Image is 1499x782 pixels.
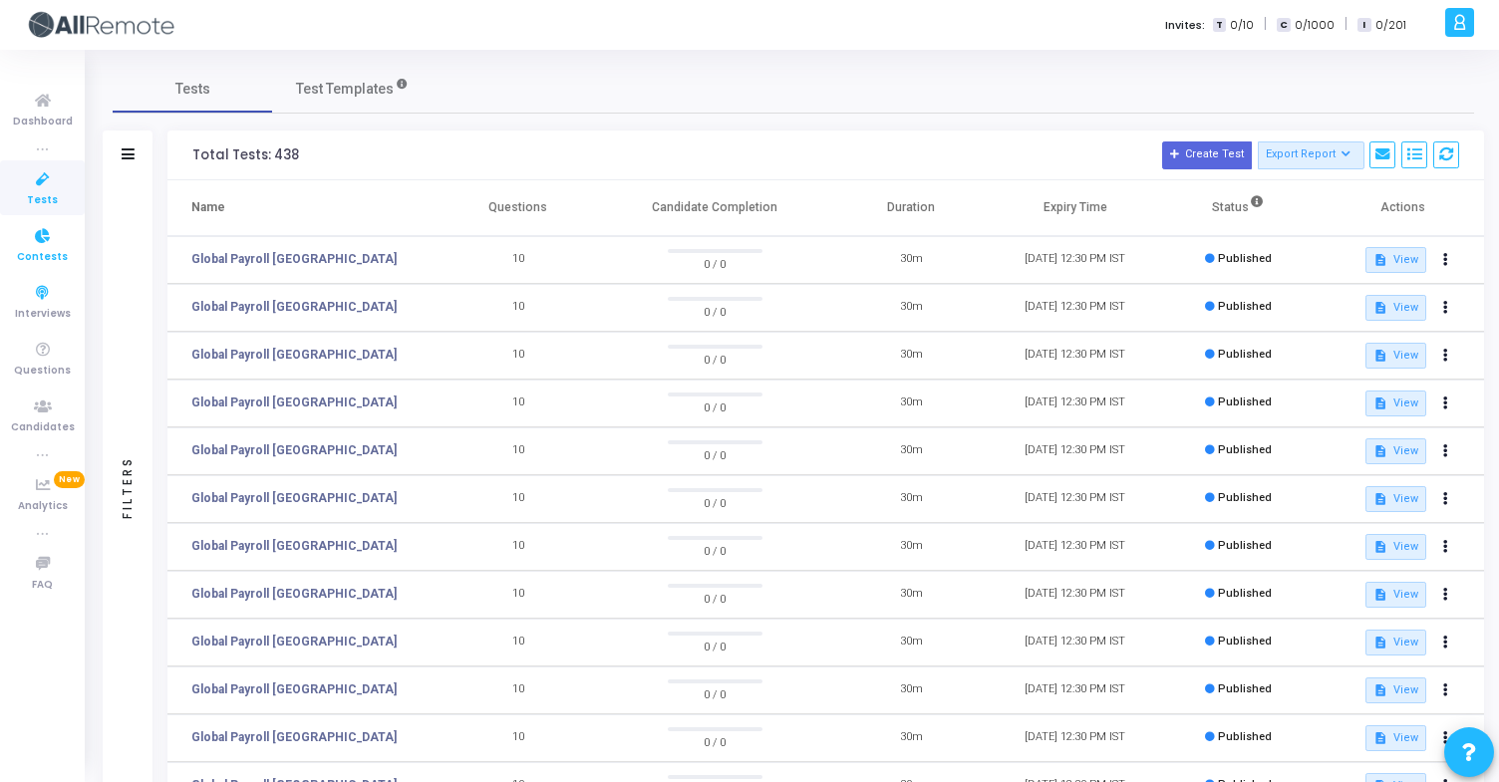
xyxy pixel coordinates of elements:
button: View [1365,438,1426,464]
span: 0 / 0 [668,588,762,608]
td: 30m [829,284,993,332]
button: View [1365,582,1426,608]
td: [DATE] 12:30 PM IST [993,714,1156,762]
td: 30m [829,619,993,666]
a: Global Payroll [GEOGRAPHIC_DATA] [191,393,397,411]
mat-icon: description [1373,731,1387,745]
button: Create Test [1162,141,1252,169]
span: 0 / 0 [668,253,762,273]
span: 0 / 0 [668,396,762,416]
td: 30m [829,427,993,475]
a: Global Payroll [GEOGRAPHIC_DATA] [191,633,397,651]
span: Published [1218,395,1272,408]
span: Test Templates [296,79,394,100]
span: 0/201 [1375,17,1406,34]
th: Expiry Time [993,180,1156,236]
td: [DATE] 12:30 PM IST [993,284,1156,332]
mat-icon: description [1373,253,1387,267]
td: [DATE] 12:30 PM IST [993,475,1156,523]
div: Filters [119,378,137,597]
a: Global Payroll [GEOGRAPHIC_DATA] [191,346,397,364]
a: Global Payroll [GEOGRAPHIC_DATA] [191,585,397,603]
td: 10 [437,619,600,666]
td: 10 [437,666,600,714]
td: 10 [437,714,600,762]
span: | [1345,14,1348,35]
span: T [1213,18,1226,33]
span: Published [1218,730,1272,743]
span: Published [1218,635,1272,648]
th: Candidate Completion [600,180,829,236]
span: Published [1218,682,1272,695]
button: View [1365,247,1426,273]
span: FAQ [32,577,53,594]
span: Published [1218,252,1272,265]
span: C [1277,18,1290,33]
span: Interviews [15,306,71,323]
td: 30m [829,475,993,523]
span: Published [1218,348,1272,361]
td: [DATE] 12:30 PM IST [993,523,1156,571]
td: 10 [437,284,600,332]
button: View [1365,725,1426,751]
td: 10 [437,571,600,619]
a: Global Payroll [GEOGRAPHIC_DATA] [191,298,397,316]
mat-icon: description [1373,683,1387,697]
span: | [1264,14,1267,35]
span: 0 / 0 [668,636,762,655]
span: Published [1218,539,1272,552]
span: 0 / 0 [668,301,762,321]
button: View [1365,486,1426,512]
mat-icon: description [1373,396,1387,410]
th: Questions [437,180,600,236]
button: View [1365,630,1426,655]
td: 30m [829,571,993,619]
mat-icon: description [1373,444,1387,458]
td: 10 [437,475,600,523]
mat-icon: description [1373,492,1387,506]
span: Contests [17,249,68,266]
a: Global Payroll [GEOGRAPHIC_DATA] [191,250,397,268]
span: 0/10 [1230,17,1254,34]
button: View [1365,677,1426,703]
a: Global Payroll [GEOGRAPHIC_DATA] [191,728,397,746]
a: Global Payroll [GEOGRAPHIC_DATA] [191,489,397,507]
span: 0/1000 [1295,17,1335,34]
td: 10 [437,332,600,380]
td: 30m [829,380,993,427]
td: [DATE] 12:30 PM IST [993,332,1156,380]
span: Published [1218,300,1272,313]
td: [DATE] 12:30 PM IST [993,619,1156,666]
mat-icon: description [1373,636,1387,650]
span: 0 / 0 [668,349,762,369]
td: 30m [829,332,993,380]
button: View [1365,343,1426,369]
span: Published [1218,491,1272,504]
mat-icon: description [1373,301,1387,315]
span: 0 / 0 [668,683,762,703]
span: Candidates [11,419,75,436]
td: 10 [437,427,600,475]
span: New [54,471,85,488]
td: [DATE] 12:30 PM IST [993,571,1156,619]
th: Duration [829,180,993,236]
mat-icon: description [1373,540,1387,554]
span: Published [1218,443,1272,456]
td: 30m [829,666,993,714]
a: Global Payroll [GEOGRAPHIC_DATA] [191,680,397,698]
td: [DATE] 12:30 PM IST [993,427,1156,475]
span: 0 / 0 [668,540,762,560]
button: Export Report [1258,141,1364,169]
td: 30m [829,523,993,571]
mat-icon: description [1373,349,1387,363]
button: View [1365,534,1426,560]
span: 0 / 0 [668,444,762,464]
span: 0 / 0 [668,731,762,751]
td: 30m [829,236,993,284]
span: Tests [27,192,58,209]
span: Analytics [18,498,68,515]
td: [DATE] 12:30 PM IST [993,380,1156,427]
span: Tests [175,79,210,100]
td: [DATE] 12:30 PM IST [993,666,1156,714]
button: View [1365,391,1426,416]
